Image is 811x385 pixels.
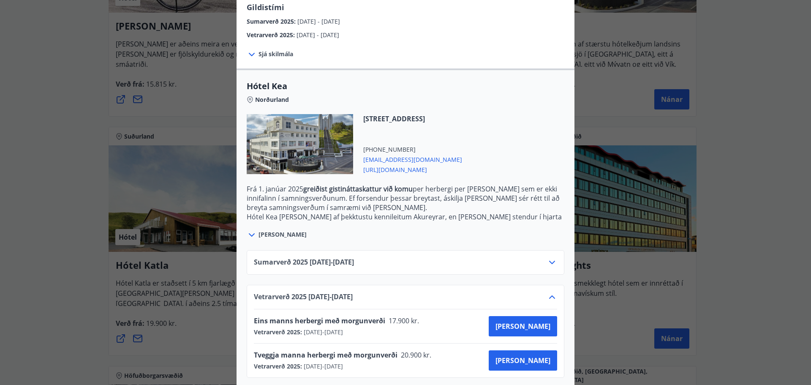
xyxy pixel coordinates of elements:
[255,96,289,104] span: Norðurland
[363,145,462,154] span: [PHONE_NUMBER]
[247,80,564,92] span: Hótel Kea
[363,154,462,164] span: [EMAIL_ADDRESS][DOMAIN_NAME]
[297,31,339,39] span: [DATE] - [DATE]
[303,184,413,194] strong: greiðist gistináttaskattur við komu
[259,50,293,58] span: Sjá skilmála
[247,2,284,12] span: Gildistími
[297,17,340,25] span: [DATE] - [DATE]
[247,17,297,25] span: Sumarverð 2025 :
[247,31,297,39] span: Vetrarverð 2025 :
[363,164,462,174] span: [URL][DOMAIN_NAME]
[247,184,564,212] p: Frá 1. janúar 2025 per herbergi per [PERSON_NAME] sem er ekki innifalinn í samningsverðunum. Ef f...
[247,212,564,249] p: Hótel Kea [PERSON_NAME] af þekktustu kennileitum Akureyrar, en [PERSON_NAME] stendur í hjarta mið...
[363,114,462,123] span: [STREET_ADDRESS]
